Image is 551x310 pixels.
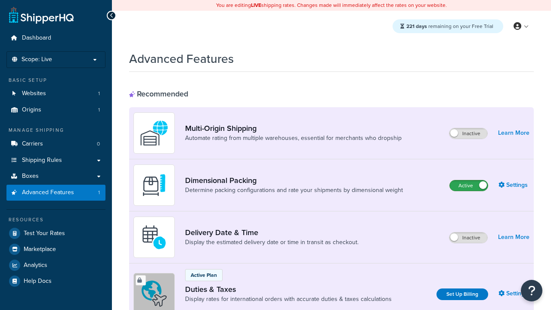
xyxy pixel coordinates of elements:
[98,189,100,196] span: 1
[6,127,105,134] div: Manage Shipping
[185,285,392,294] a: Duties & Taxes
[22,140,43,148] span: Carriers
[22,34,51,42] span: Dashboard
[185,176,403,185] a: Dimensional Packing
[191,271,217,279] p: Active Plan
[129,89,188,99] div: Recommended
[185,228,359,237] a: Delivery Date & Time
[498,231,529,243] a: Learn More
[6,86,105,102] a: Websites1
[97,140,100,148] span: 0
[6,77,105,84] div: Basic Setup
[6,242,105,257] a: Marketplace
[449,128,487,139] label: Inactive
[6,185,105,201] a: Advanced Features1
[436,288,488,300] a: Set Up Billing
[6,168,105,184] a: Boxes
[406,22,427,30] strong: 221 days
[498,288,529,300] a: Settings
[185,134,402,143] a: Automate rating from multiple warehouses, essential for merchants who dropship
[498,127,529,139] a: Learn More
[6,136,105,152] li: Carriers
[22,90,46,97] span: Websites
[139,118,169,148] img: WatD5o0RtDAAAAAElFTkSuQmCC
[185,238,359,247] a: Display the estimated delivery date or time in transit as checkout.
[24,246,56,253] span: Marketplace
[139,222,169,252] img: gfkeb5ejjkALwAAAABJRU5ErkJggg==
[6,86,105,102] li: Websites
[22,157,62,164] span: Shipping Rules
[98,90,100,97] span: 1
[6,102,105,118] li: Origins
[6,216,105,223] div: Resources
[6,136,105,152] a: Carriers0
[24,262,47,269] span: Analytics
[22,56,52,63] span: Scope: Live
[98,106,100,114] span: 1
[22,173,39,180] span: Boxes
[6,30,105,46] a: Dashboard
[129,50,234,67] h1: Advanced Features
[406,22,493,30] span: remaining on your Free Trial
[521,280,542,301] button: Open Resource Center
[251,1,261,9] b: LIVE
[22,106,41,114] span: Origins
[449,232,487,243] label: Inactive
[6,102,105,118] a: Origins1
[24,278,52,285] span: Help Docs
[6,273,105,289] a: Help Docs
[22,189,74,196] span: Advanced Features
[498,179,529,191] a: Settings
[185,295,392,304] a: Display rates for international orders with accurate duties & taxes calculations
[6,152,105,168] a: Shipping Rules
[185,186,403,195] a: Determine packing configurations and rate your shipments by dimensional weight
[6,257,105,273] a: Analytics
[139,170,169,200] img: DTVBYsAAAAAASUVORK5CYII=
[450,180,488,191] label: Active
[6,226,105,241] a: Test Your Rates
[6,185,105,201] li: Advanced Features
[185,124,402,133] a: Multi-Origin Shipping
[24,230,65,237] span: Test Your Rates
